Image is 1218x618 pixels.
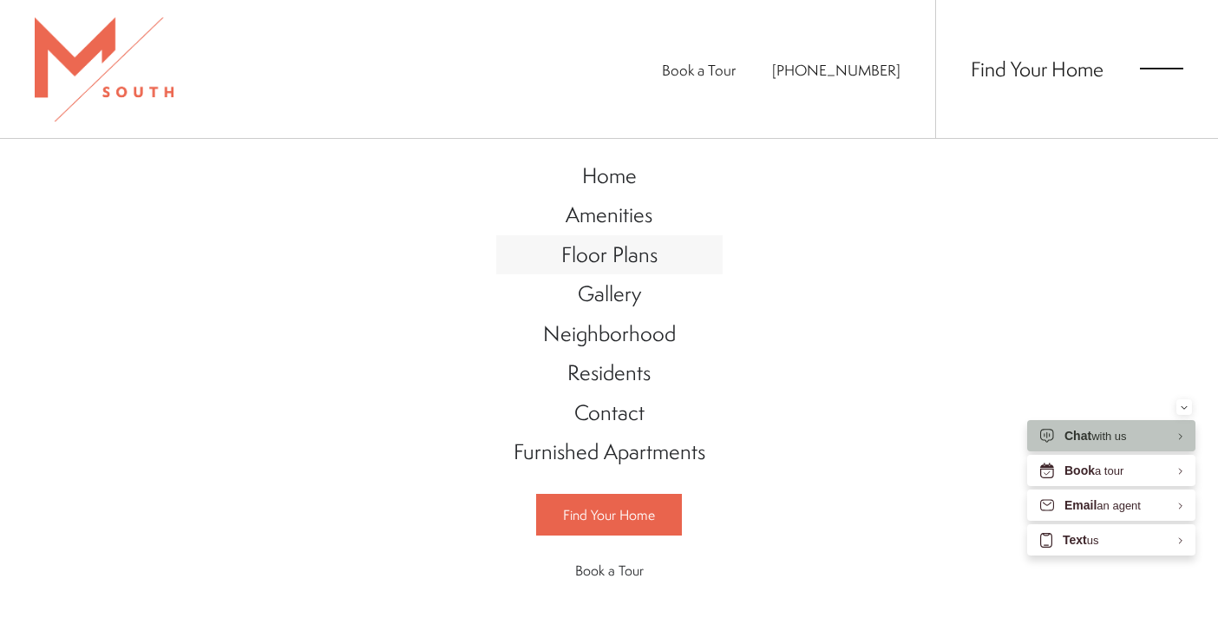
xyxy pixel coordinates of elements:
span: Find Your Home [563,505,655,524]
a: Go to Furnished Apartments (opens in a new tab) [496,432,723,472]
a: Find Your Home [971,55,1103,82]
a: Go to Neighborhood [496,314,723,354]
a: Go to Contact [496,393,723,433]
span: Gallery [578,279,641,308]
span: Floor Plans [561,240,658,269]
a: Find Your Home [536,494,682,536]
span: Amenities [566,200,652,229]
span: Neighborhood [543,319,676,348]
a: Book a Tour [536,550,682,590]
a: Go to Gallery [496,274,723,314]
button: Open Menu [1140,61,1183,76]
span: Residents [567,358,651,387]
a: Go to Floor Plans [496,235,723,275]
a: Book a Tour [662,60,736,80]
span: Book a Tour [575,561,644,580]
span: [PHONE_NUMBER] [772,60,900,80]
img: MSouth [35,17,174,122]
a: Call Us at 813-570-8014 [772,60,900,80]
a: Go to Residents [496,353,723,393]
span: Home [582,161,637,190]
a: Go to Amenities [496,195,723,235]
a: Go to Home [496,156,723,196]
span: Contact [574,398,645,427]
span: Furnished Apartments [514,437,705,466]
